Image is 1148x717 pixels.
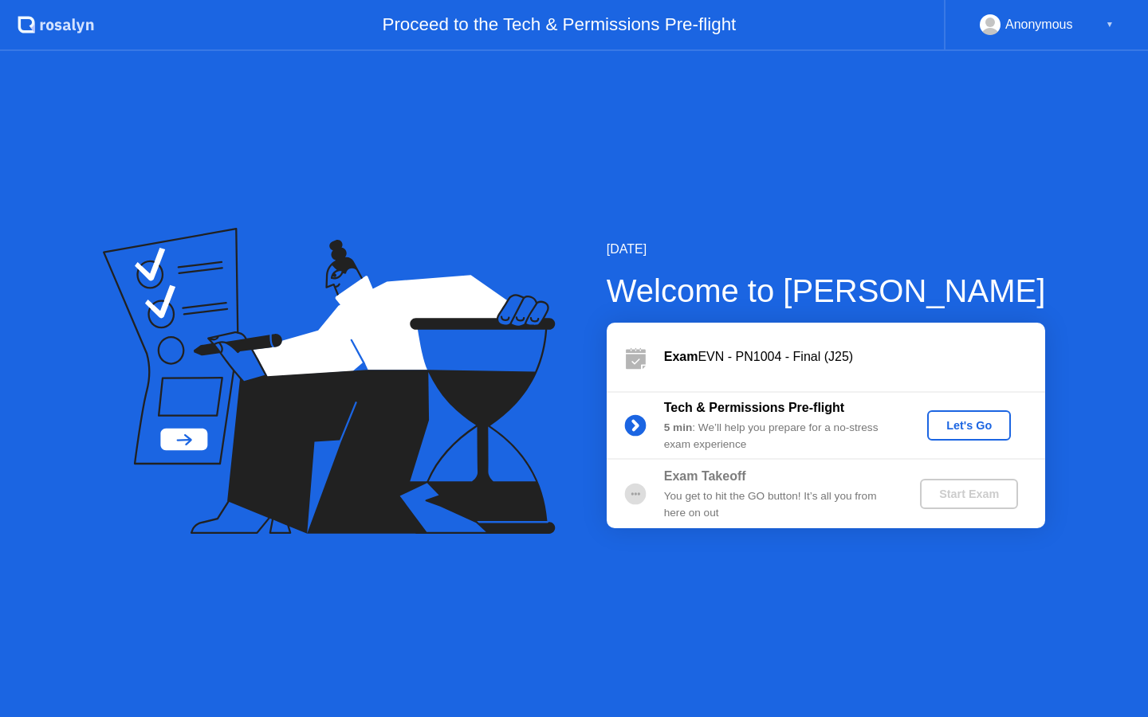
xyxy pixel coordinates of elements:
div: Start Exam [926,488,1012,500]
div: Welcome to [PERSON_NAME] [607,267,1046,315]
button: Start Exam [920,479,1018,509]
div: Let's Go [934,419,1005,432]
div: : We’ll help you prepare for a no-stress exam experience [664,420,894,453]
b: 5 min [664,421,693,433]
div: Anonymous [1005,14,1073,35]
button: Let's Go [927,410,1011,441]
div: [DATE] [607,240,1046,259]
b: Exam [664,350,698,363]
div: ▼ [1106,14,1114,35]
b: Exam Takeoff [664,469,746,483]
div: EVN - PN1004 - Final (J25) [664,347,1045,366]
b: Tech & Permissions Pre-flight [664,401,844,414]
div: You get to hit the GO button! It’s all you from here on out [664,488,894,521]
